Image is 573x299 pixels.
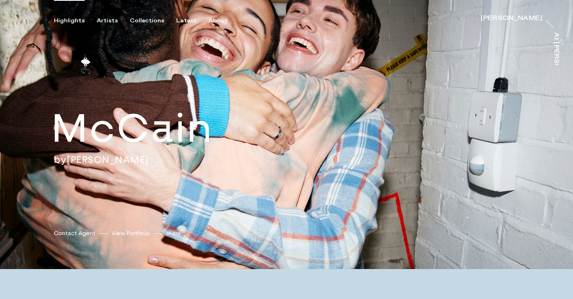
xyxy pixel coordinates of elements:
h2: McCain [52,104,269,154]
button: About [209,17,240,24]
button: Artists [97,17,130,24]
div: Collections [130,17,164,24]
div: At [PERSON_NAME] [553,32,559,104]
a: Contact Agent [54,229,95,238]
button: Highlights [54,17,97,24]
a: View Portfolio [111,229,150,238]
div: About [209,17,228,24]
button: Collections [130,17,176,24]
span: by [54,154,67,166]
a: [PERSON_NAME] [67,154,149,166]
button: Share [166,228,181,239]
div: Artists [97,17,118,24]
div: Latest [176,17,197,24]
div: Highlights [54,17,85,24]
a: [PERSON_NAME] [481,15,542,23]
button: Latest [176,17,209,24]
a: At [PERSON_NAME] [551,32,559,65]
